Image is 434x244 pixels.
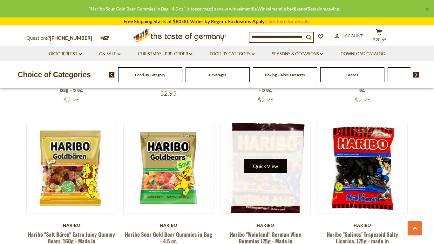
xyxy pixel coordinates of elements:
a: × [425,8,429,11]
img: next arrow [413,72,419,78]
p: Questions? [26,34,97,42]
img: Haribo [220,123,310,213]
a: [PHONE_NUMBER] [50,35,92,41]
a: Oktoberfest [49,51,82,58]
a: Breads [346,72,358,77]
div: Haribo [220,223,311,228]
a: Seasons & Occasions [272,51,323,58]
img: Haribo [317,123,407,213]
a: Account [335,32,363,39]
span: $20.65 [373,37,387,42]
img: Haribo [124,123,214,213]
a: Click here for details. [265,18,310,24]
img: Haribo [27,123,117,213]
a: Betaalomgeving [308,6,339,11]
a: Download Catalog [341,51,385,58]
span: $2.95 [63,96,80,104]
a: Christmas - PRE-ORDER [138,51,192,58]
img: previous arrow [109,72,115,78]
div: "Haribo Sour Gold Bear Gummies in Bag - 4.5 oz." is toegevoegd aan uw winkelmandje. of . [5,5,424,12]
span: Account [342,33,363,38]
a: On Sale [99,51,120,58]
button: $20.65 [370,29,389,45]
span: $2.95 [160,89,177,97]
span: $2.95 [257,96,274,104]
button: Quick View [244,159,287,173]
a: Food By Category [135,72,165,77]
a: Beverages [209,72,226,77]
div: Haribo [26,223,117,228]
a: Food By Category [210,51,254,58]
a: Baking, Cakes, Desserts [265,72,305,77]
div: Haribo [317,223,408,228]
div: Haribo [123,223,214,228]
span: $2.95 [354,96,371,104]
a: Winkelmandje bekijken [257,6,303,11]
